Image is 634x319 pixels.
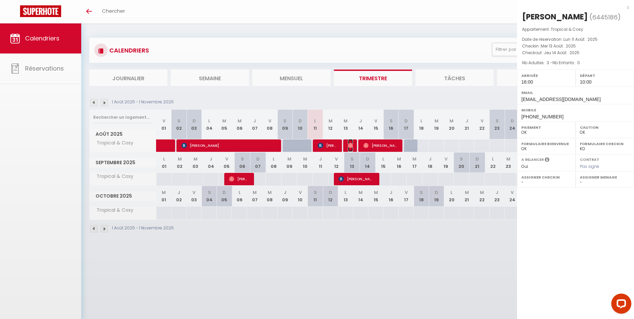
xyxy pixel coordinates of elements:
span: Lun 11 Août . 2025 [563,36,598,42]
span: Mer 13 Août . 2025 [541,43,576,49]
span: 6445186 [592,13,618,21]
span: [EMAIL_ADDRESS][DOMAIN_NAME] [521,97,601,102]
label: A relancer [521,157,544,163]
p: Checkin : [522,43,629,49]
span: Pas signé [580,164,599,169]
div: [PERSON_NAME] [522,11,588,22]
span: Nb Adultes : 3 - [522,60,580,66]
label: Formulaire Checkin [580,140,630,147]
iframe: LiveChat chat widget [606,291,634,319]
label: Email [521,89,630,96]
i: Sélectionner OUI si vous souhaiter envoyer les séquences de messages post-checkout [545,157,549,164]
label: Formulaire Bienvenue [521,140,571,147]
div: x [517,3,629,11]
label: Assigner Checkin [521,174,571,181]
span: ( ) [590,12,621,22]
p: Date de réservation : [522,36,629,43]
label: Arrivée [521,72,571,79]
label: Contrat [580,157,599,161]
p: Checkout : [522,49,629,56]
span: Tropical & Cosy [551,26,583,32]
span: Jeu 14 Août . 2025 [544,50,580,56]
label: Caution [580,124,630,131]
span: 10:00 [580,79,592,85]
label: Assigner Menage [580,174,630,181]
label: Départ [580,72,630,79]
label: Mobile [521,107,630,113]
span: 16:00 [521,79,533,85]
span: Nb Enfants : 0 [552,60,580,66]
p: Appartement : [522,26,629,33]
label: Paiement [521,124,571,131]
span: [PHONE_NUMBER] [521,114,563,119]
